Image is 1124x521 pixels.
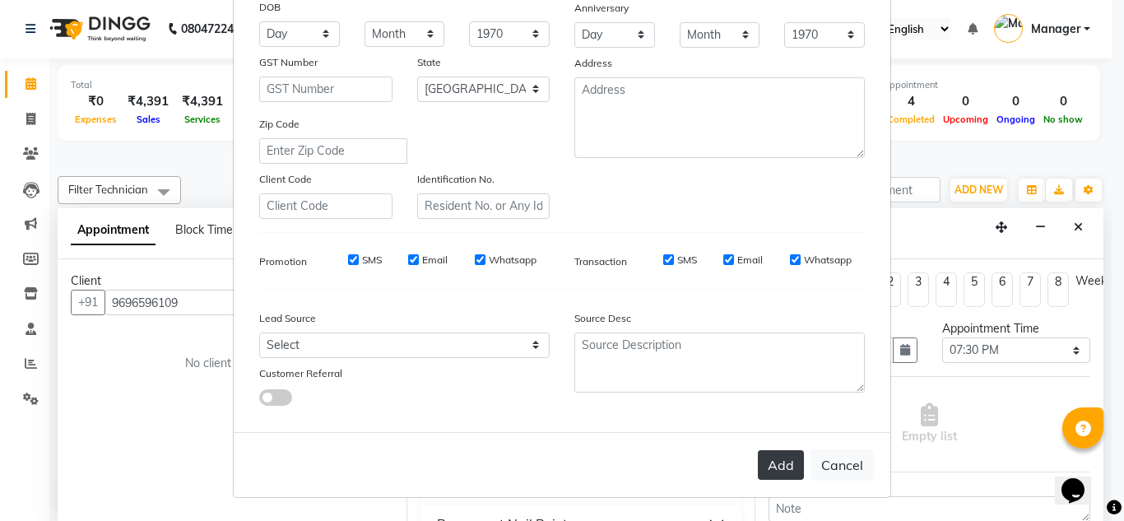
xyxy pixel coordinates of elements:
input: GST Number [259,77,392,102]
label: Transaction [574,254,627,269]
label: Anniversary [574,1,629,16]
label: SMS [677,253,697,267]
label: Client Code [259,172,312,187]
label: Zip Code [259,117,300,132]
input: Client Code [259,193,392,219]
label: Whatsapp [489,253,536,267]
label: GST Number [259,55,318,70]
label: Email [737,253,763,267]
label: Address [574,56,612,71]
input: Resident No. or Any Id [417,193,550,219]
label: Identification No. [417,172,495,187]
input: Enter Zip Code [259,138,407,164]
button: Add [758,450,804,480]
label: Promotion [259,254,307,269]
label: Lead Source [259,311,316,326]
label: Email [422,253,448,267]
label: SMS [362,253,382,267]
button: Cancel [810,449,874,481]
label: State [417,55,441,70]
label: Source Desc [574,311,631,326]
label: Customer Referral [259,366,342,381]
label: Whatsapp [804,253,852,267]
